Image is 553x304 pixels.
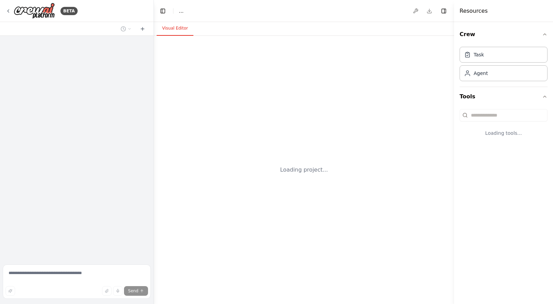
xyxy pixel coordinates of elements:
button: Click to speak your automation idea [113,286,123,296]
div: Crew [460,44,548,87]
button: Hide left sidebar [158,6,168,16]
div: Agent [474,70,488,77]
button: Start a new chat [137,25,148,33]
span: ... [179,8,183,14]
span: Send [128,288,138,294]
button: Send [124,286,148,296]
button: Tools [460,87,548,106]
button: Hide right sidebar [439,6,449,16]
img: Logo [14,3,55,19]
button: Improve this prompt [5,286,15,296]
nav: breadcrumb [179,8,183,14]
div: Loading tools... [460,124,548,142]
div: Task [474,51,484,58]
div: Tools [460,106,548,148]
div: BETA [60,7,78,15]
h4: Resources [460,7,488,15]
div: Loading project... [280,166,328,174]
button: Visual Editor [157,21,193,36]
button: Crew [460,25,548,44]
button: Switch to previous chat [118,25,134,33]
button: Upload files [102,286,112,296]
